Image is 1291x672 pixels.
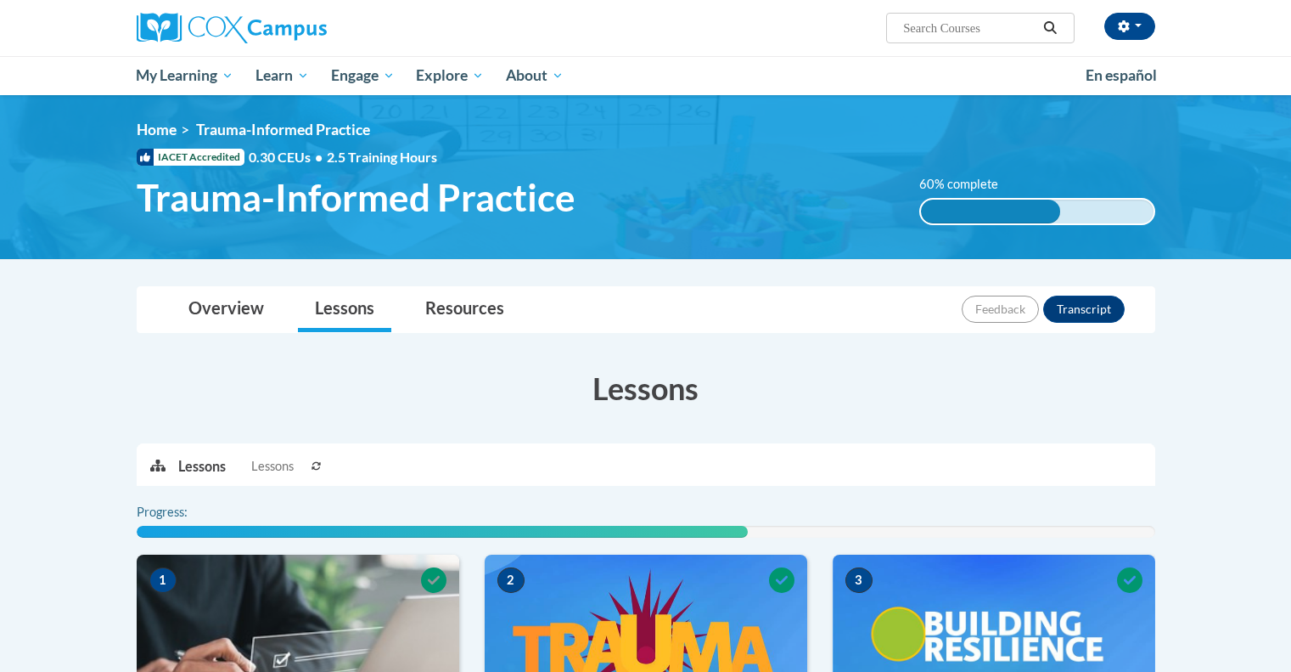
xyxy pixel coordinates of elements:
[1037,18,1063,38] button: Search
[244,56,320,95] a: Learn
[196,121,370,138] span: Trauma-Informed Practice
[901,18,1037,38] input: Search Courses
[137,13,327,43] img: Cox Campus
[111,56,1181,95] div: Main menu
[1086,66,1157,84] span: En español
[845,568,873,593] span: 3
[1075,58,1168,93] a: En español
[137,503,234,522] label: Progress:
[1104,13,1155,40] button: Account Settings
[315,149,323,165] span: •
[962,296,1039,323] button: Feedback
[137,149,244,166] span: IACET Accredited
[136,65,233,86] span: My Learning
[331,65,395,86] span: Engage
[137,121,177,138] a: Home
[320,56,406,95] a: Engage
[249,148,327,167] span: 0.30 CEUs
[149,568,177,593] span: 1
[178,457,226,476] p: Lessons
[126,56,245,95] a: My Learning
[137,13,459,43] a: Cox Campus
[416,65,484,86] span: Explore
[255,65,309,86] span: Learn
[408,287,521,332] a: Resources
[405,56,495,95] a: Explore
[495,56,575,95] a: About
[1043,296,1125,323] button: Transcript
[327,149,437,165] span: 2.5 Training Hours
[921,200,1060,223] div: 60% complete
[137,175,575,220] span: Trauma-Informed Practice
[497,568,525,593] span: 2
[137,367,1155,409] h3: Lessons
[506,65,564,86] span: About
[171,287,281,332] a: Overview
[251,457,294,476] span: Lessons
[298,287,391,332] a: Lessons
[919,175,1017,194] label: 60% complete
